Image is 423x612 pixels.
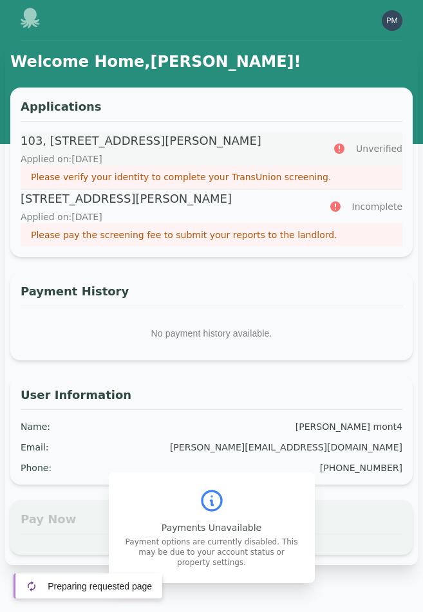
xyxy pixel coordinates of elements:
p: Applied on: [DATE] [21,210,314,223]
p: [STREET_ADDRESS][PERSON_NAME] [21,190,314,208]
div: Phone : [21,461,52,474]
h3: Applications [21,98,402,122]
h3: User Information [21,386,402,410]
span: Unverified [356,142,402,155]
p: Applied on: [DATE] [21,153,317,165]
h1: Welcome Home, [PERSON_NAME] ! [10,51,413,72]
p: No payment history available. [21,317,402,350]
div: Email : [21,441,49,454]
div: [PHONE_NUMBER] [320,461,402,474]
p: Please pay the screening fee to submit your reports to the landlord. [31,228,392,241]
div: Name : [21,420,50,433]
p: Payments Unavailable [124,521,299,534]
p: Please verify your identity to complete your TransUnion screening. [31,171,392,183]
p: Payment options are currently disabled. This may be due to your account status or property settings. [124,537,299,568]
span: Incomplete [352,200,402,213]
div: [PERSON_NAME][EMAIL_ADDRESS][DOMAIN_NAME] [170,441,402,454]
p: 103, [STREET_ADDRESS][PERSON_NAME] [21,132,317,150]
h3: Payment History [21,283,402,306]
div: [PERSON_NAME] mont4 [296,420,402,433]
